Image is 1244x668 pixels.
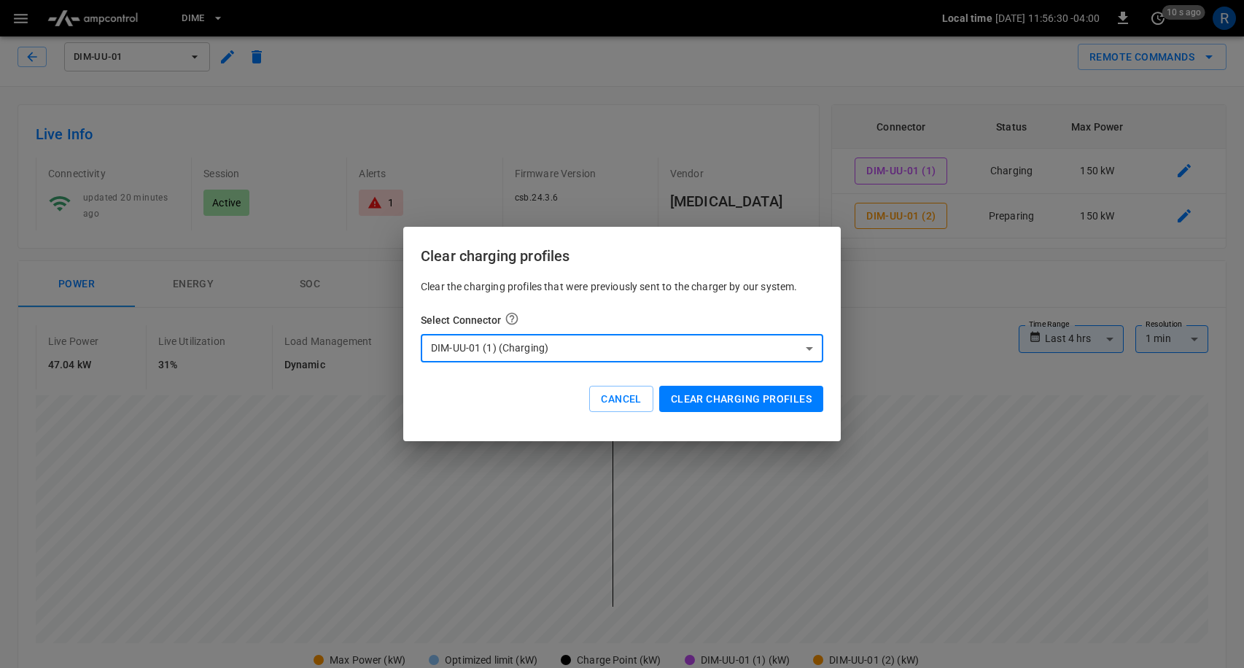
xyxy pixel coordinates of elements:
h6: Select Connector [421,311,823,329]
p: Clear the charging profiles that were previously sent to the charger by our system. [421,279,823,294]
button: Clear charging profiles [659,386,823,413]
h6: Clear charging profiles [421,244,823,268]
button: Cancel [589,386,653,413]
div: DIM-UU-01 (1) (Charging) [421,335,823,362]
